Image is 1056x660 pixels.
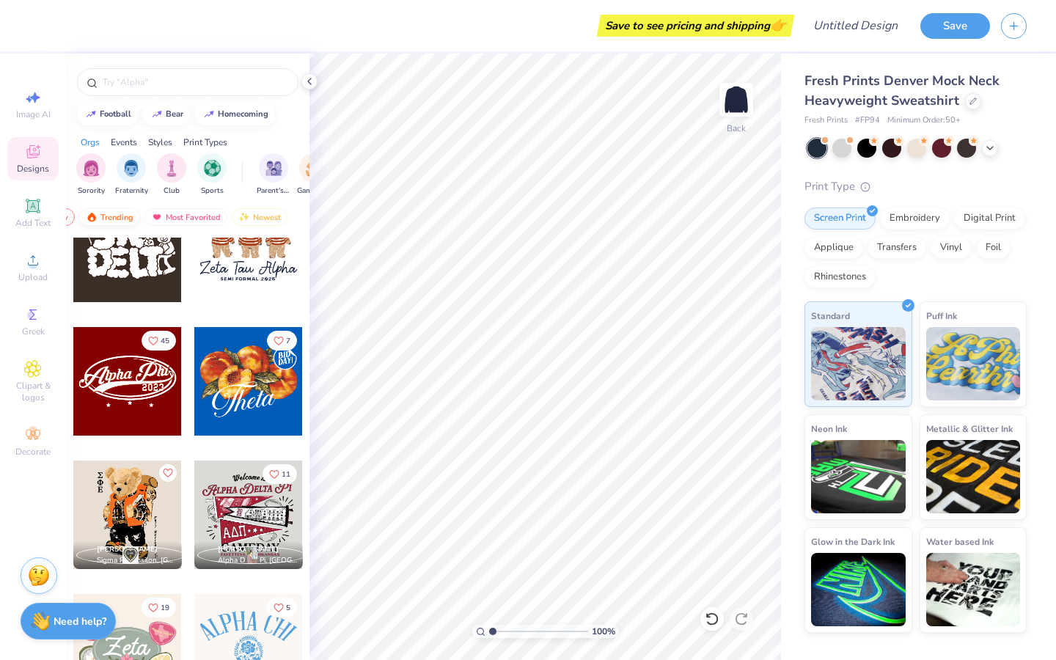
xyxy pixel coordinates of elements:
div: Transfers [868,237,926,259]
input: Untitled Design [802,11,909,40]
img: Back [722,85,751,114]
span: Puff Ink [926,308,957,323]
button: bear [143,103,190,125]
div: filter for Parent's Weekend [257,153,290,197]
span: 7 [286,337,290,345]
span: Fresh Prints Denver Mock Neck Heavyweight Sweatshirt [804,72,1000,109]
div: Back [727,122,746,135]
img: Game Day Image [306,160,323,177]
div: Events [111,136,137,149]
div: Save to see pricing and shipping [601,15,791,37]
div: Applique [804,237,863,259]
span: Image AI [16,109,51,120]
span: [PERSON_NAME] [97,544,158,554]
button: football [77,103,138,125]
span: Fresh Prints [804,114,848,127]
div: Foil [976,237,1011,259]
span: Sigma Phi Epsilon, [GEOGRAPHIC_DATA][US_STATE] [97,555,176,566]
button: Like [267,331,297,351]
span: Decorate [15,446,51,458]
img: Fraternity Image [123,160,139,177]
img: Neon Ink [811,440,906,513]
button: Like [159,464,177,482]
div: football [100,110,131,118]
img: Puff Ink [926,327,1021,400]
img: trend_line.gif [151,110,163,119]
button: Like [267,598,297,617]
img: trend_line.gif [85,110,97,119]
span: [PERSON_NAME] [218,544,279,554]
div: filter for Game Day [297,153,331,197]
img: newest.gif [238,212,250,222]
span: Water based Ink [926,534,994,549]
div: bear [166,110,183,118]
span: Parent's Weekend [257,186,290,197]
img: most_fav.gif [151,212,163,222]
span: Metallic & Glitter Ink [926,421,1013,436]
img: Parent's Weekend Image [265,160,282,177]
img: Standard [811,327,906,400]
span: Club [164,186,180,197]
div: filter for Fraternity [115,153,148,197]
span: 5 [286,604,290,612]
div: Rhinestones [804,266,876,288]
span: 11 [282,471,290,478]
button: Like [142,331,176,351]
div: Print Type [804,178,1027,195]
div: filter for Sports [197,153,227,197]
button: filter button [157,153,186,197]
div: Print Types [183,136,227,149]
span: Greek [22,326,45,337]
span: Neon Ink [811,421,847,436]
div: homecoming [218,110,268,118]
img: Sports Image [204,160,221,177]
span: Upload [18,271,48,283]
button: Like [142,598,176,617]
img: Sorority Image [83,160,100,177]
span: 45 [161,337,169,345]
img: trending.gif [86,212,98,222]
img: Water based Ink [926,553,1021,626]
img: Club Image [164,160,180,177]
span: # FP94 [855,114,880,127]
button: filter button [76,153,106,197]
span: Clipart & logos [7,380,59,403]
div: Vinyl [931,237,972,259]
div: Embroidery [880,208,950,230]
div: Screen Print [804,208,876,230]
button: filter button [297,153,331,197]
button: filter button [115,153,148,197]
span: Standard [811,308,850,323]
img: Metallic & Glitter Ink [926,440,1021,513]
div: Digital Print [954,208,1025,230]
img: Glow in the Dark Ink [811,553,906,626]
div: filter for Club [157,153,186,197]
button: Like [263,464,297,484]
span: Sorority [78,186,105,197]
span: Glow in the Dark Ink [811,534,895,549]
span: Alpha Delta Pi, [GEOGRAPHIC_DATA][US_STATE] at [GEOGRAPHIC_DATA] [218,555,297,566]
div: Newest [232,208,287,226]
input: Try "Alpha" [101,75,289,89]
img: trend_line.gif [203,110,215,119]
span: Game Day [297,186,331,197]
strong: Need help? [54,615,106,628]
div: filter for Sorority [76,153,106,197]
div: Orgs [81,136,100,149]
span: Designs [17,163,49,175]
span: Fraternity [115,186,148,197]
div: Trending [79,208,140,226]
button: filter button [197,153,227,197]
span: 👉 [770,16,786,34]
button: filter button [257,153,290,197]
span: Minimum Order: 50 + [887,114,961,127]
div: Most Favorited [144,208,227,226]
span: Add Text [15,217,51,229]
span: 100 % [592,625,615,638]
button: homecoming [195,103,275,125]
div: Styles [148,136,172,149]
span: Sports [201,186,224,197]
button: Save [920,13,990,39]
span: 19 [161,604,169,612]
